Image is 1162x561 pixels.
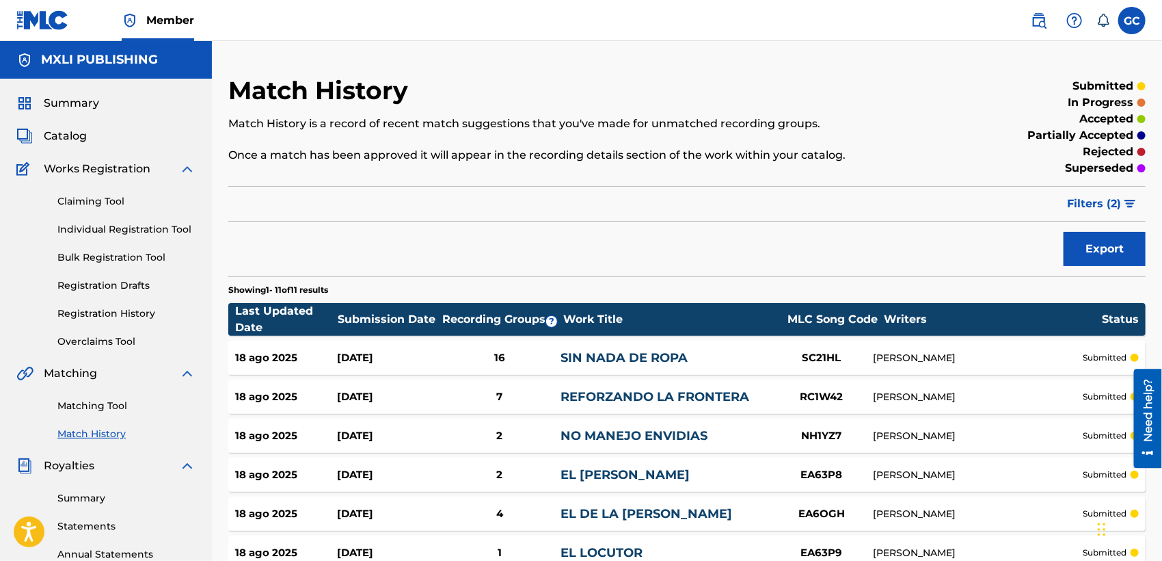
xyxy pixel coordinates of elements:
img: Matching [16,365,33,382]
img: Works Registration [16,161,34,177]
button: Export [1064,232,1146,266]
p: accepted [1079,111,1133,127]
div: 18 ago 2025 [235,428,337,444]
span: ? [546,316,557,327]
span: Filters ( 2 ) [1067,196,1121,212]
a: Match History [57,427,195,441]
div: 18 ago 2025 [235,506,337,522]
span: Summary [44,95,99,112]
p: in progress [1068,94,1133,111]
div: 2 [439,428,561,444]
div: [DATE] [337,428,439,444]
div: EA63P8 [770,467,873,483]
div: 18 ago 2025 [235,350,337,366]
div: [DATE] [337,545,439,561]
span: Royalties [44,458,94,474]
iframe: Resource Center [1124,369,1162,469]
img: Royalties [16,458,33,474]
p: partially accepted [1027,127,1133,144]
span: Works Registration [44,161,150,177]
p: submitted [1083,508,1126,520]
a: Individual Registration Tool [57,222,195,237]
p: Match History is a record of recent match suggestions that you've made for unmatched recording gr... [228,116,934,132]
span: Member [146,12,194,28]
h5: MXLI PUBLISHING [41,52,158,68]
div: Status [1102,311,1139,328]
div: Writers [884,311,1102,328]
div: [DATE] [337,389,439,405]
img: Top Rightsholder [122,12,138,29]
img: Accounts [16,52,33,68]
div: [DATE] [337,506,439,522]
div: User Menu [1118,7,1146,34]
div: Help [1061,7,1088,34]
a: Summary [57,491,195,506]
div: Submission Date [338,311,440,328]
div: EA6OGH [770,506,873,522]
h2: Match History [228,75,415,106]
a: EL [PERSON_NAME] [560,467,690,482]
p: submitted [1083,352,1126,364]
div: 2 [439,467,561,483]
img: MLC Logo [16,10,69,30]
p: Showing 1 - 11 of 11 results [228,284,328,296]
p: submitted [1083,469,1126,481]
span: Matching [44,365,97,382]
div: 4 [439,506,561,522]
div: [DATE] [337,467,439,483]
a: SIN NADA DE ROPA [560,350,688,365]
div: 1 [439,545,561,561]
div: Widget de chat [1094,495,1162,561]
p: submitted [1083,547,1126,559]
img: filter [1124,200,1136,208]
div: Arrastrar [1098,509,1106,550]
img: expand [179,161,195,177]
div: 18 ago 2025 [235,545,337,561]
img: Catalog [16,128,33,144]
iframe: Chat Widget [1094,495,1162,561]
p: superseded [1065,160,1133,177]
a: Public Search [1025,7,1053,34]
div: [PERSON_NAME] [873,429,1083,443]
div: [PERSON_NAME] [873,390,1083,404]
a: Registration History [57,306,195,321]
a: Statements [57,519,195,534]
a: Claiming Tool [57,194,195,209]
img: expand [179,365,195,382]
p: Once a match has been approved it will appear in the recording details section of the work within... [228,147,934,164]
button: Filters (2) [1059,187,1146,221]
div: Last Updated Date [235,303,338,336]
p: submitted [1083,391,1126,403]
div: [DATE] [337,350,439,366]
a: NO MANEJO ENVIDIAS [560,428,707,443]
p: rejected [1083,144,1133,160]
div: [PERSON_NAME] [873,507,1083,521]
div: EA63P9 [770,545,873,561]
div: Work Title [563,311,781,328]
div: Recording Groups [440,311,563,328]
div: RC1W42 [770,389,873,405]
img: Summary [16,95,33,112]
div: Need help? [15,10,33,73]
a: SummarySummary [16,95,99,112]
span: Catalog [44,128,87,144]
div: Notifications [1096,14,1110,27]
img: search [1031,12,1047,29]
a: CatalogCatalog [16,128,87,144]
div: [PERSON_NAME] [873,546,1083,560]
div: [PERSON_NAME] [873,468,1083,482]
a: EL LOCUTOR [560,545,643,560]
div: 7 [439,389,561,405]
a: EL DE LA [PERSON_NAME] [560,506,732,521]
p: submitted [1083,430,1126,442]
a: Matching Tool [57,399,195,413]
div: NH1YZ7 [770,428,873,444]
a: Registration Drafts [57,278,195,293]
img: help [1066,12,1083,29]
a: Bulk Registration Tool [57,250,195,265]
p: submitted [1072,78,1133,94]
div: 18 ago 2025 [235,467,337,483]
div: 16 [439,350,561,366]
div: SC21HL [770,350,873,366]
div: [PERSON_NAME] [873,351,1083,365]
